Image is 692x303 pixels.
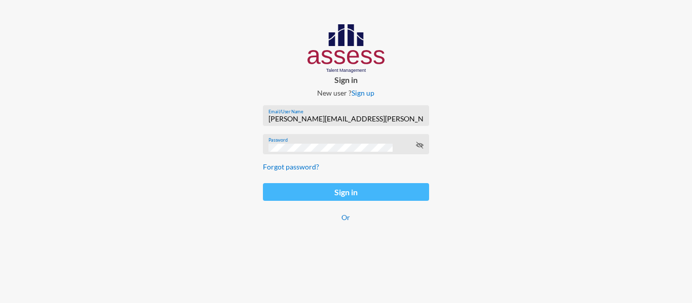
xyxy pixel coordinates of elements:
[307,24,385,73] img: AssessLogoo.svg
[268,115,424,123] input: Email/User Name
[263,213,429,222] p: Or
[263,162,319,171] a: Forgot password?
[255,89,437,97] p: New user ?
[255,75,437,84] p: Sign in
[263,183,429,201] button: Sign in
[352,89,374,97] a: Sign up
